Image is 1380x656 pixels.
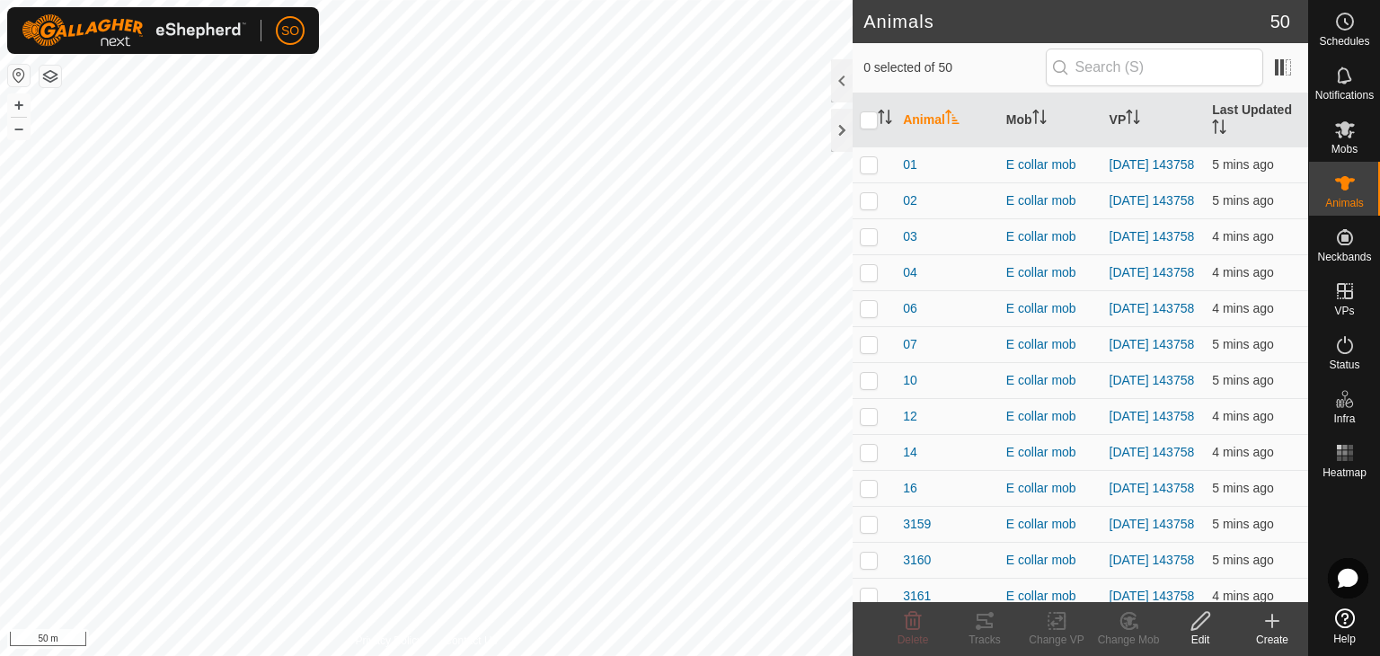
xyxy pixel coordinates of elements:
div: E collar mob [1006,227,1095,246]
span: 14 [903,443,917,462]
span: 22 Aug 2025, 10:04 am [1212,301,1273,315]
a: [DATE] 143758 [1110,193,1195,208]
div: E collar mob [1006,587,1095,606]
a: [DATE] 143758 [1110,373,1195,387]
span: Animals [1325,198,1364,208]
p-sorticon: Activate to sort [945,112,960,127]
span: 3159 [903,515,931,534]
a: [DATE] 143758 [1110,337,1195,351]
span: 22 Aug 2025, 10:04 am [1212,553,1273,567]
span: 07 [903,335,917,354]
div: Create [1236,632,1308,648]
a: [DATE] 143758 [1110,553,1195,567]
th: VP [1102,93,1206,147]
span: Status [1329,359,1359,370]
a: [DATE] 143758 [1110,481,1195,495]
span: 22 Aug 2025, 10:04 am [1212,445,1273,459]
span: 02 [903,191,917,210]
a: [DATE] 143758 [1110,265,1195,279]
div: Edit [1164,632,1236,648]
a: [DATE] 143758 [1110,517,1195,531]
span: Heatmap [1322,467,1367,478]
span: 22 Aug 2025, 10:04 am [1212,229,1273,244]
div: E collar mob [1006,299,1095,318]
span: Notifications [1315,90,1374,101]
span: SO [281,22,299,40]
div: E collar mob [1006,407,1095,426]
span: 01 [903,155,917,174]
span: 03 [903,227,917,246]
img: Gallagher Logo [22,14,246,47]
th: Last Updated [1205,93,1308,147]
p-sorticon: Activate to sort [878,112,892,127]
button: Map Layers [40,66,61,87]
span: Help [1333,634,1356,644]
div: E collar mob [1006,371,1095,390]
span: 06 [903,299,917,318]
a: [DATE] 143758 [1110,445,1195,459]
a: Help [1309,601,1380,652]
h2: Animals [863,11,1270,32]
span: 16 [903,479,917,498]
span: 04 [903,263,917,282]
span: Infra [1333,413,1355,424]
a: [DATE] 143758 [1110,409,1195,423]
span: Delete [898,634,929,646]
span: 3160 [903,551,931,570]
a: Privacy Policy [356,633,423,649]
span: 50 [1270,8,1290,35]
th: Animal [896,93,999,147]
span: 22 Aug 2025, 10:04 am [1212,193,1273,208]
th: Mob [999,93,1102,147]
span: 22 Aug 2025, 10:04 am [1212,481,1273,495]
span: 0 selected of 50 [863,58,1045,77]
button: – [8,118,30,139]
input: Search (S) [1046,49,1263,86]
span: 22 Aug 2025, 10:04 am [1212,337,1273,351]
div: Change Mob [1092,632,1164,648]
span: 12 [903,407,917,426]
a: [DATE] 143758 [1110,157,1195,172]
div: E collar mob [1006,479,1095,498]
div: E collar mob [1006,551,1095,570]
p-sorticon: Activate to sort [1032,112,1047,127]
a: Contact Us [444,633,497,649]
div: Change VP [1021,632,1092,648]
span: Mobs [1331,144,1358,155]
span: VPs [1334,306,1354,316]
span: 22 Aug 2025, 10:04 am [1212,265,1273,279]
span: 22 Aug 2025, 10:04 am [1212,373,1273,387]
div: Tracks [949,632,1021,648]
div: E collar mob [1006,335,1095,354]
div: E collar mob [1006,191,1095,210]
span: 22 Aug 2025, 10:04 am [1212,589,1273,603]
span: 22 Aug 2025, 10:04 am [1212,409,1273,423]
button: + [8,94,30,116]
span: 10 [903,371,917,390]
div: E collar mob [1006,155,1095,174]
a: [DATE] 143758 [1110,229,1195,244]
a: [DATE] 143758 [1110,301,1195,315]
span: Schedules [1319,36,1369,47]
a: [DATE] 143758 [1110,589,1195,603]
div: E collar mob [1006,263,1095,282]
span: Neckbands [1317,252,1371,262]
div: E collar mob [1006,515,1095,534]
div: E collar mob [1006,443,1095,462]
p-sorticon: Activate to sort [1126,112,1140,127]
span: 22 Aug 2025, 10:04 am [1212,157,1273,172]
span: 3161 [903,587,931,606]
button: Reset Map [8,65,30,86]
span: 22 Aug 2025, 10:04 am [1212,517,1273,531]
p-sorticon: Activate to sort [1212,122,1226,137]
